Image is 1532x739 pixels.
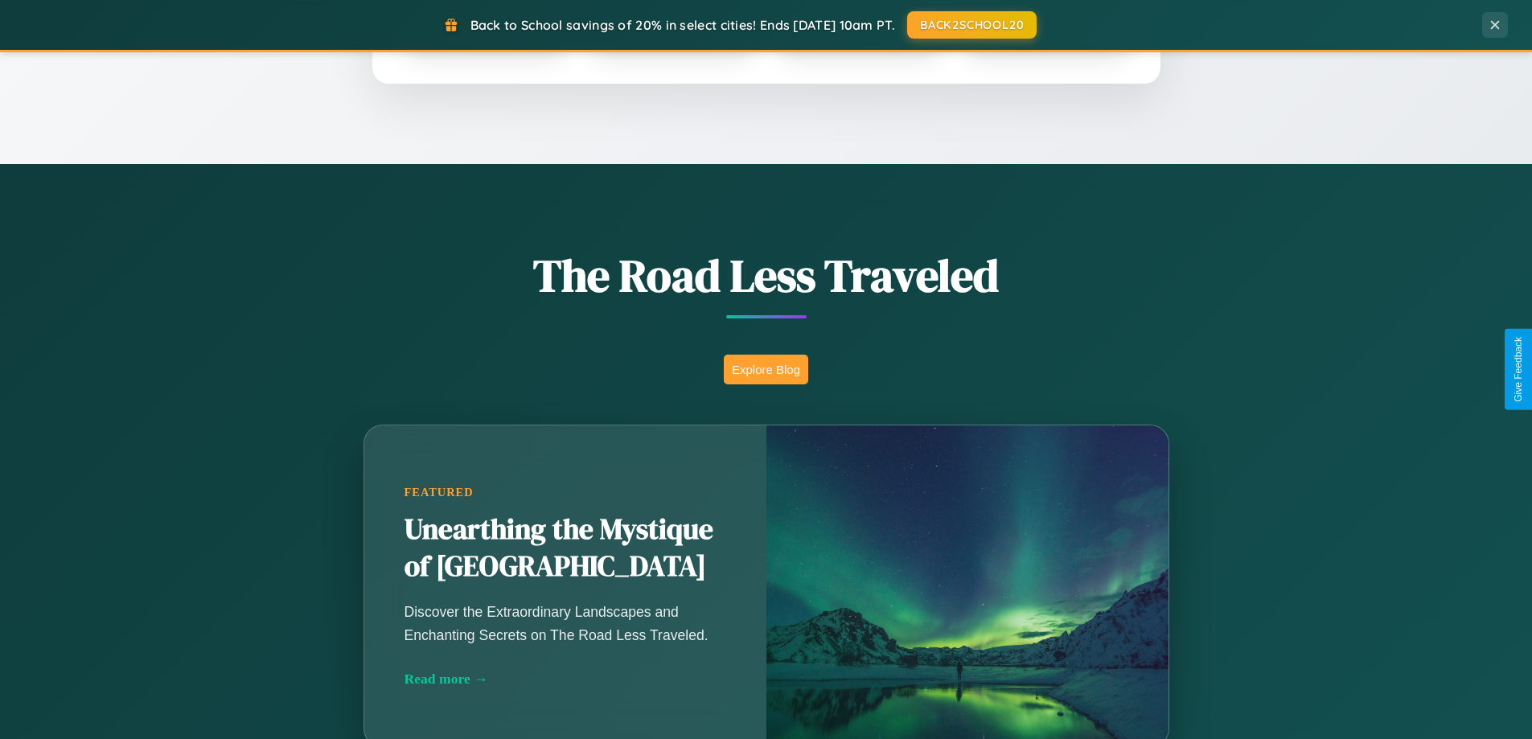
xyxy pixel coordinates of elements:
[724,355,808,384] button: Explore Blog
[405,486,726,499] div: Featured
[1513,337,1524,402] div: Give Feedback
[907,11,1037,39] button: BACK2SCHOOL20
[405,671,726,688] div: Read more →
[284,244,1249,306] h1: The Road Less Traveled
[405,601,726,646] p: Discover the Extraordinary Landscapes and Enchanting Secrets on The Road Less Traveled.
[470,17,895,33] span: Back to School savings of 20% in select cities! Ends [DATE] 10am PT.
[405,511,726,585] h2: Unearthing the Mystique of [GEOGRAPHIC_DATA]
